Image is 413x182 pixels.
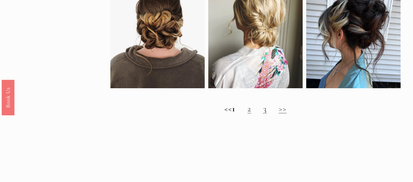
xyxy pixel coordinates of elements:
[110,104,401,114] h2: <<
[232,104,235,114] strong: 1
[263,104,267,114] a: 3
[279,104,287,114] a: >>
[2,79,14,115] a: Book Us
[247,104,251,114] a: 2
